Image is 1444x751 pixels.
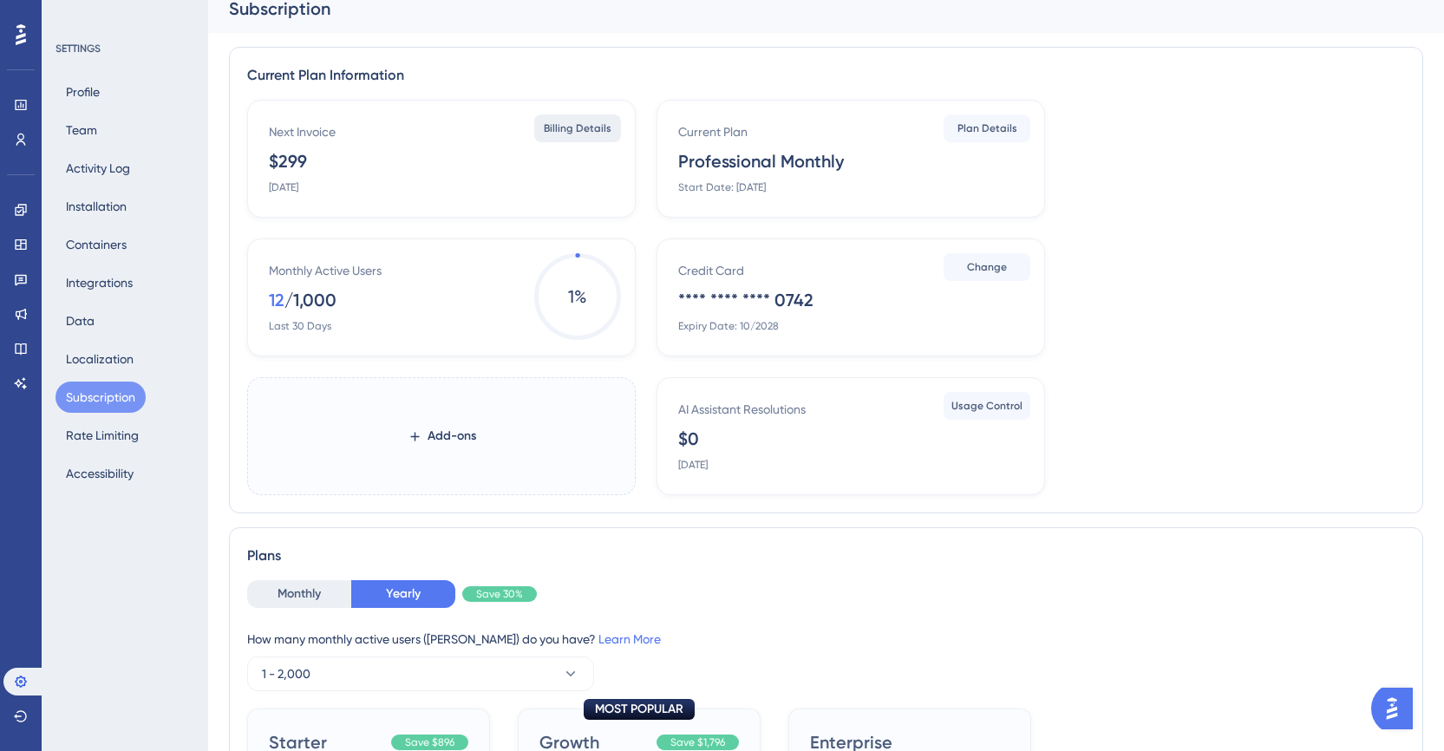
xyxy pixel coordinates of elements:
button: Billing Details [534,114,621,142]
button: 1 - 2,000 [247,656,594,691]
button: Rate Limiting [56,420,149,451]
button: Integrations [56,267,143,298]
button: Data [56,305,105,336]
div: Professional Monthly [678,149,844,173]
button: Accessibility [56,458,144,489]
div: Expiry Date: 10/2028 [678,319,779,333]
div: Current Plan Information [247,65,1405,86]
div: [DATE] [269,180,298,194]
button: Plan Details [944,114,1030,142]
div: Next Invoice [269,121,336,142]
button: Add-ons [380,421,504,452]
div: Start Date: [DATE] [678,180,766,194]
div: How many monthly active users ([PERSON_NAME]) do you have? [247,629,1405,650]
button: Profile [56,76,110,108]
div: Plans [247,545,1405,566]
button: Team [56,114,108,146]
div: MOST POPULAR [584,699,695,720]
button: Activity Log [56,153,140,184]
span: Change [967,260,1007,274]
div: AI Assistant Resolutions [678,399,806,420]
div: Current Plan [678,121,748,142]
div: $0 [678,427,699,451]
button: Usage Control [944,392,1030,420]
div: SETTINGS [56,42,196,56]
iframe: UserGuiding AI Assistant Launcher [1371,682,1423,735]
div: [DATE] [678,458,708,472]
button: Change [944,253,1030,281]
button: Containers [56,229,137,260]
span: Add-ons [428,426,476,447]
button: Yearly [351,580,455,608]
a: Learn More [598,632,661,646]
span: Plan Details [957,121,1017,135]
button: Localization [56,343,144,375]
div: Credit Card [678,260,744,281]
div: 12 [269,288,284,312]
span: 1 % [534,253,621,340]
button: Installation [56,191,137,222]
button: Monthly [247,580,351,608]
div: $299 [269,149,307,173]
div: / 1,000 [284,288,336,312]
span: Save 30% [476,587,523,601]
div: Monthly Active Users [269,260,382,281]
span: Save $1,796 [670,735,725,749]
span: 1 - 2,000 [262,663,310,684]
span: Save $896 [405,735,454,749]
span: Usage Control [951,399,1023,413]
span: Billing Details [544,121,611,135]
button: Subscription [56,382,146,413]
div: Last 30 Days [269,319,331,333]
